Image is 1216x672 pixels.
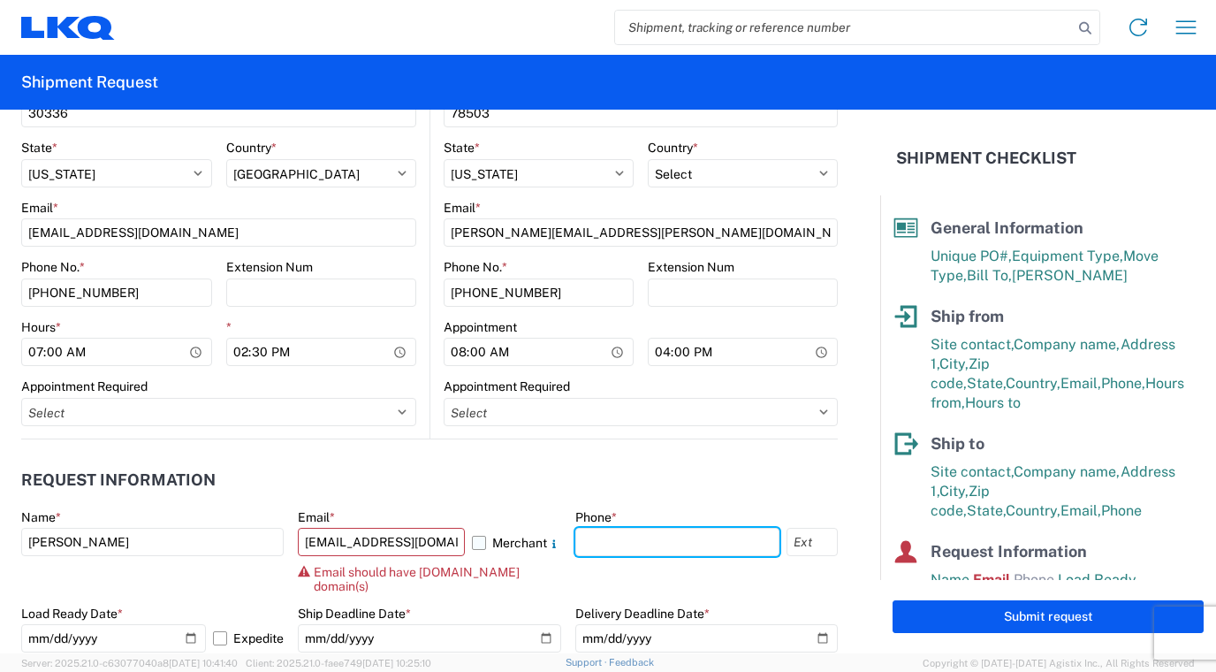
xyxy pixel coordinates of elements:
[939,355,969,372] span: City,
[896,148,1076,169] h2: Shipment Checklist
[648,259,734,275] label: Extension Num
[213,624,284,653] label: Expedite
[21,72,158,93] h2: Shipment Request
[1060,502,1101,519] span: Email,
[226,140,277,156] label: Country
[21,259,85,275] label: Phone No.
[615,11,1073,44] input: Shipment, tracking or reference number
[575,509,617,525] label: Phone
[298,606,411,622] label: Ship Deadline Date
[21,658,238,668] span: Server: 2025.21.0-c63077040a8
[931,218,1083,237] span: General Information
[931,336,1014,353] span: Site contact,
[21,509,61,525] label: Name
[298,509,335,525] label: Email
[21,471,216,489] h2: Request Information
[648,140,698,156] label: Country
[931,434,984,453] span: Ship to
[893,600,1204,633] button: Submit request
[973,571,1014,588] span: Email,
[1101,375,1145,392] span: Phone,
[566,657,610,668] a: Support
[1012,267,1128,284] span: [PERSON_NAME]
[1006,502,1060,519] span: Country,
[1101,502,1142,519] span: Phone
[169,658,238,668] span: [DATE] 10:41:40
[609,657,654,668] a: Feedback
[1060,375,1101,392] span: Email,
[965,394,1021,411] span: Hours to
[931,463,1014,480] span: Site contact,
[472,528,561,556] label: Merchant
[21,140,57,156] label: State
[444,140,480,156] label: State
[444,200,481,216] label: Email
[21,319,61,335] label: Hours
[21,378,148,394] label: Appointment Required
[575,606,710,622] label: Delivery Deadline Date
[1012,248,1123,264] span: Equipment Type,
[314,565,560,593] span: Email should have [DOMAIN_NAME] domain(s)
[939,483,969,500] span: City,
[21,606,123,622] label: Load Ready Date
[444,259,507,275] label: Phone No.
[967,267,1012,284] span: Bill To,
[1014,463,1121,480] span: Company name,
[1006,375,1060,392] span: Country,
[923,655,1195,671] span: Copyright © [DATE]-[DATE] Agistix Inc., All Rights Reserved
[21,200,58,216] label: Email
[931,571,973,588] span: Name,
[1014,336,1121,353] span: Company name,
[931,248,1012,264] span: Unique PO#,
[967,375,1006,392] span: State,
[967,502,1006,519] span: State,
[444,319,517,335] label: Appointment
[362,658,431,668] span: [DATE] 10:25:10
[1014,571,1058,588] span: Phone,
[444,378,570,394] label: Appointment Required
[931,542,1087,561] span: Request Information
[246,658,431,668] span: Client: 2025.21.0-faee749
[787,528,838,556] input: Ext
[226,259,313,275] label: Extension Num
[931,307,1004,325] span: Ship from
